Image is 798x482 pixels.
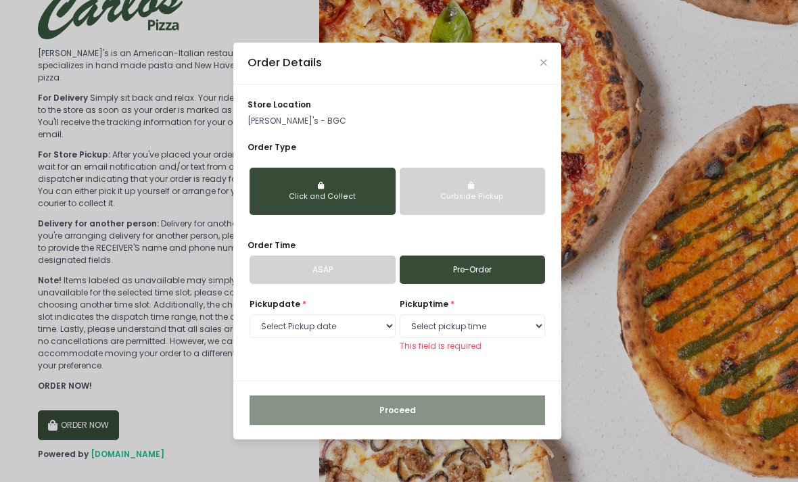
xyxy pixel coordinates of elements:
span: pickup time [400,298,448,310]
a: Pre-Order [400,256,546,284]
span: Pickup date [250,298,300,310]
div: Order Details [248,55,322,72]
div: This field is required [400,340,546,352]
div: Curbside Pickup [408,191,537,202]
button: Proceed [250,395,545,425]
p: [PERSON_NAME]'s - BGC [248,115,547,127]
div: Click and Collect [258,191,387,202]
span: store location [248,99,311,110]
button: Click and Collect [250,168,396,215]
button: Close [540,59,547,66]
a: ASAP [250,256,396,284]
span: Order Type [248,141,296,153]
span: Order Time [248,239,296,251]
button: Curbside Pickup [400,168,546,215]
